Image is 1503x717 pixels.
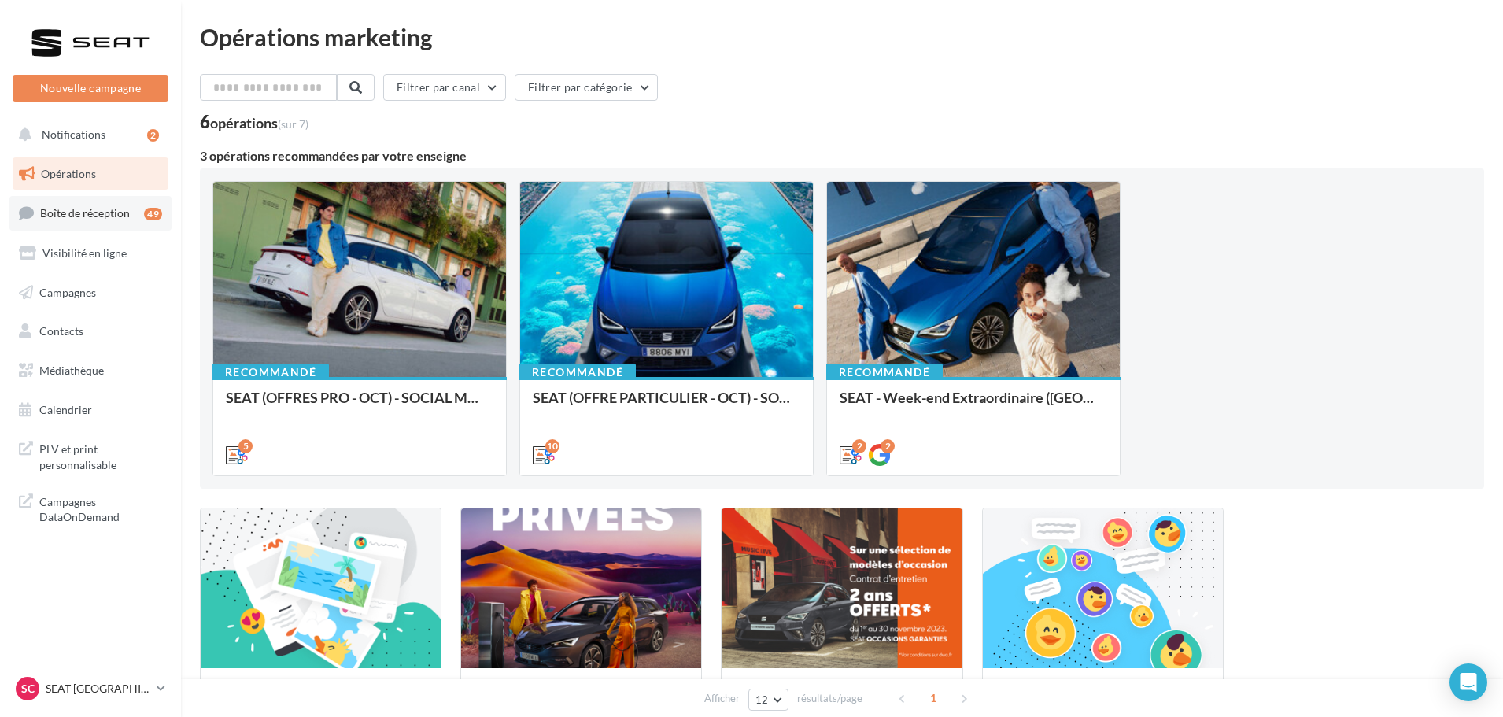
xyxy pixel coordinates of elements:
[383,74,506,101] button: Filtrer par canal
[9,118,165,151] button: Notifications 2
[519,364,636,381] div: Recommandé
[200,150,1484,162] div: 3 opérations recommandées par votre enseigne
[9,157,172,190] a: Opérations
[852,439,866,453] div: 2
[9,237,172,270] a: Visibilité en ligne
[533,390,800,421] div: SEAT (OFFRE PARTICULIER - OCT) - SOCIAL MEDIA
[797,691,862,706] span: résultats/page
[42,246,127,260] span: Visibilité en ligne
[545,439,559,453] div: 10
[226,390,493,421] div: SEAT (OFFRES PRO - OCT) - SOCIAL MEDIA
[9,315,172,348] a: Contacts
[9,432,172,479] a: PLV et print personnalisable
[921,686,946,711] span: 1
[755,693,769,706] span: 12
[42,128,105,141] span: Notifications
[278,117,308,131] span: (sur 7)
[212,364,329,381] div: Recommandé
[39,403,92,416] span: Calendrier
[41,167,96,180] span: Opérations
[704,691,740,706] span: Afficher
[826,364,943,381] div: Recommandé
[210,116,308,130] div: opérations
[748,689,788,711] button: 12
[40,206,130,220] span: Boîte de réception
[39,285,96,298] span: Campagnes
[840,390,1107,421] div: SEAT - Week-end Extraordinaire ([GEOGRAPHIC_DATA]) - OCTOBRE
[1449,663,1487,701] div: Open Intercom Messenger
[9,394,172,427] a: Calendrier
[13,674,168,704] a: SC SEAT [GEOGRAPHIC_DATA]
[881,439,895,453] div: 2
[515,74,658,101] button: Filtrer par catégorie
[39,491,162,525] span: Campagnes DataOnDemand
[9,196,172,230] a: Boîte de réception49
[200,25,1484,49] div: Opérations marketing
[39,364,104,377] span: Médiathèque
[39,324,83,338] span: Contacts
[147,129,159,142] div: 2
[9,485,172,531] a: Campagnes DataOnDemand
[46,681,150,697] p: SEAT [GEOGRAPHIC_DATA]
[200,113,308,131] div: 6
[9,354,172,387] a: Médiathèque
[238,439,253,453] div: 5
[21,681,35,697] span: SC
[144,208,162,220] div: 49
[13,75,168,102] button: Nouvelle campagne
[9,276,172,309] a: Campagnes
[39,438,162,472] span: PLV et print personnalisable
